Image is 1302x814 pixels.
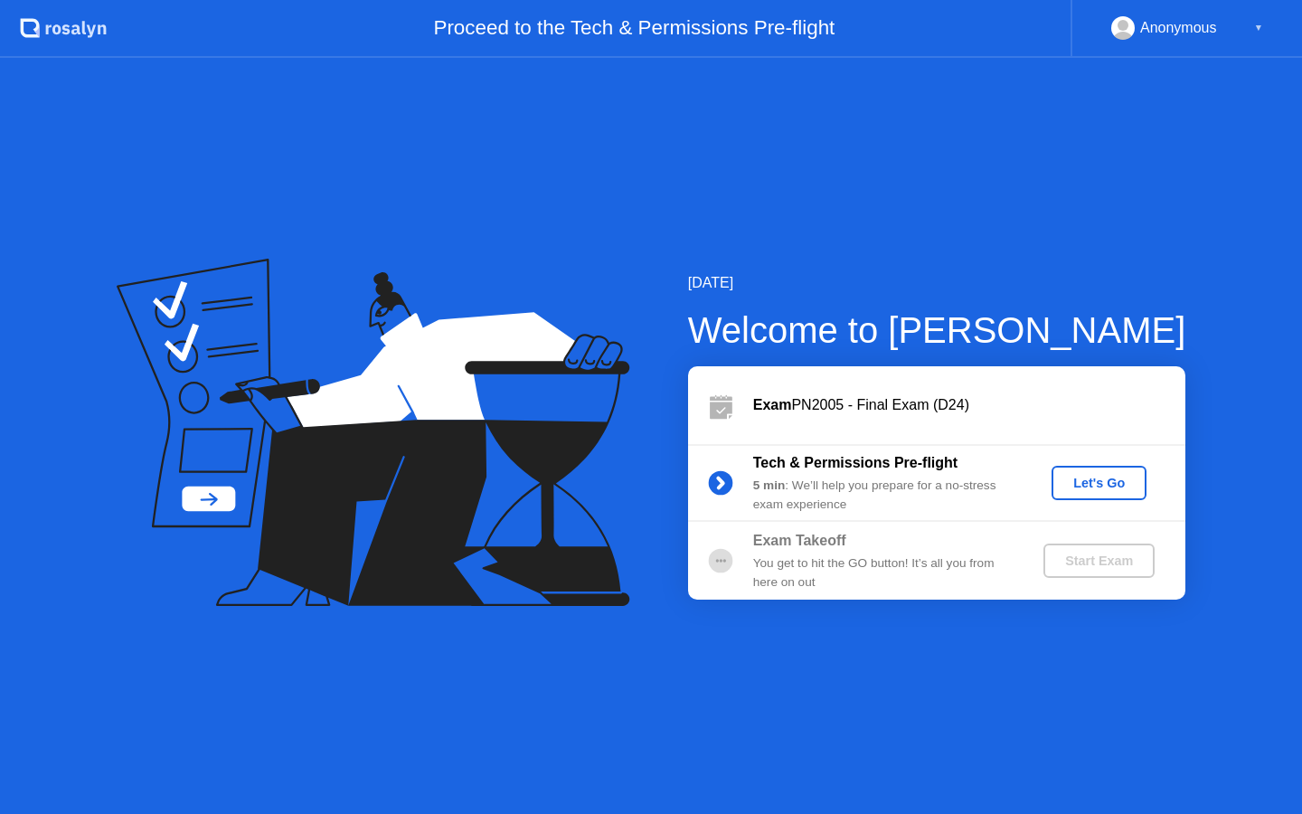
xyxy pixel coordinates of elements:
b: Tech & Permissions Pre-flight [753,455,958,470]
div: : We’ll help you prepare for a no-stress exam experience [753,477,1014,514]
div: [DATE] [688,272,1186,294]
div: Welcome to [PERSON_NAME] [688,303,1186,357]
div: You get to hit the GO button! It’s all you from here on out [753,554,1014,592]
b: Exam [753,397,792,412]
button: Let's Go [1052,466,1146,500]
div: PN2005 - Final Exam (D24) [753,394,1185,416]
b: Exam Takeoff [753,533,846,548]
b: 5 min [753,478,786,492]
div: Anonymous [1140,16,1217,40]
div: Start Exam [1051,554,1147,568]
button: Start Exam [1043,544,1155,578]
div: Let's Go [1059,476,1139,490]
div: ▼ [1254,16,1263,40]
